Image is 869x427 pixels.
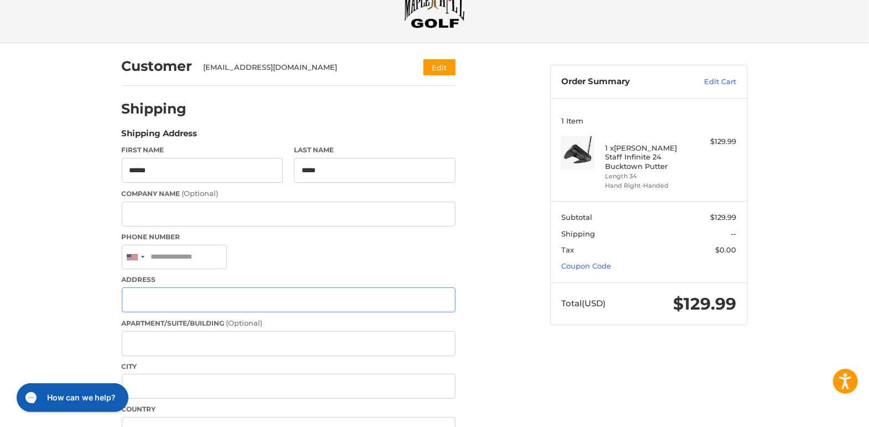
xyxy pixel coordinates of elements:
[423,59,456,75] button: Edit
[561,116,736,125] h3: 1 Item
[11,379,132,416] iframe: Gorgias live chat messenger
[561,261,611,270] a: Coupon Code
[673,294,736,314] span: $129.99
[122,188,456,199] label: Company Name
[605,143,690,171] h4: 1 x [PERSON_NAME] Staff Infinite 24 Bucktown Putter
[122,127,198,145] legend: Shipping Address
[122,275,456,285] label: Address
[561,245,574,254] span: Tax
[561,76,680,88] h3: Order Summary
[605,172,690,181] li: Length 34
[122,100,187,117] h2: Shipping
[122,245,148,269] div: United States: +1
[122,362,456,372] label: City
[226,318,263,327] small: (Optional)
[561,298,606,308] span: Total (USD)
[680,76,736,88] a: Edit Cart
[731,229,736,238] span: --
[692,136,736,147] div: $129.99
[182,189,219,198] small: (Optional)
[561,213,592,222] span: Subtotal
[122,318,456,329] label: Apartment/Suite/Building
[122,404,456,414] label: Country
[122,232,456,242] label: Phone Number
[715,245,736,254] span: $0.00
[778,397,869,427] iframe: Google Customer Reviews
[122,145,283,155] label: First Name
[203,62,402,73] div: [EMAIL_ADDRESS][DOMAIN_NAME]
[122,58,193,75] h2: Customer
[605,181,690,191] li: Hand Right-Handed
[294,145,456,155] label: Last Name
[561,229,595,238] span: Shipping
[710,213,736,222] span: $129.99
